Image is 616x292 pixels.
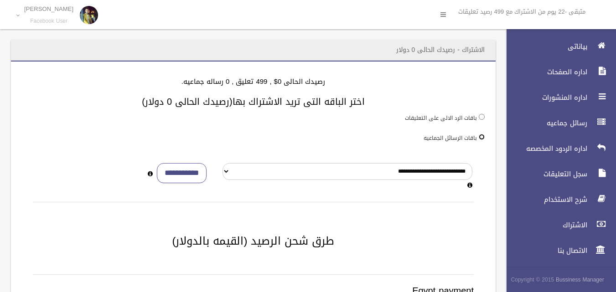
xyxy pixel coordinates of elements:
[499,169,590,179] span: سجل التعليقات
[511,275,554,285] span: Copyright © 2015
[499,215,616,235] a: الاشتراك
[499,93,590,102] span: اداره المنشورات
[499,42,590,51] span: بياناتى
[499,144,590,153] span: اداره الردود المخصصه
[499,67,590,77] span: اداره الصفحات
[22,97,485,107] h3: اختر الباقه التى تريد الاشتراك بها(رصيدك الحالى 0 دولار)
[499,164,616,184] a: سجل التعليقات
[499,220,590,230] span: الاشتراك
[385,41,496,59] header: الاشتراك - رصيدك الحالى 0 دولار
[405,113,477,123] label: باقات الرد الالى على التعليقات
[24,5,73,12] p: [PERSON_NAME]
[424,133,477,143] label: باقات الرسائل الجماعيه
[499,246,590,255] span: الاتصال بنا
[556,275,604,285] strong: Bussiness Manager
[22,235,485,247] h2: طرق شحن الرصيد (القيمه بالدولار)
[499,241,616,261] a: الاتصال بنا
[499,36,616,56] a: بياناتى
[499,195,590,204] span: شرح الاستخدام
[499,118,590,128] span: رسائل جماعيه
[499,87,616,108] a: اداره المنشورات
[499,138,616,159] a: اداره الردود المخصصه
[499,113,616,133] a: رسائل جماعيه
[499,62,616,82] a: اداره الصفحات
[24,18,73,25] small: Facebook User
[499,190,616,210] a: شرح الاستخدام
[22,78,485,86] h4: رصيدك الحالى 0$ , 499 تعليق , 0 رساله جماعيه.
